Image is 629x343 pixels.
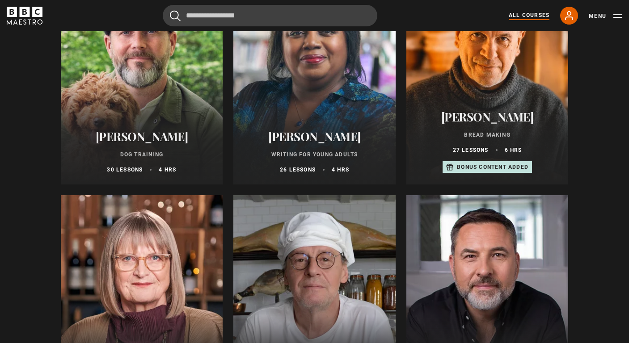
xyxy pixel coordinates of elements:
[72,151,212,159] p: Dog Training
[72,130,212,143] h2: [PERSON_NAME]
[163,5,377,26] input: Search
[332,166,349,174] p: 4 hrs
[280,166,316,174] p: 26 lessons
[170,10,181,21] button: Submit the search query
[505,146,522,154] p: 6 hrs
[7,7,42,25] svg: BBC Maestro
[159,166,176,174] p: 4 hrs
[244,151,385,159] p: Writing for Young Adults
[457,163,528,171] p: Bonus content added
[107,166,143,174] p: 30 lessons
[417,110,558,124] h2: [PERSON_NAME]
[589,12,622,21] button: Toggle navigation
[244,130,385,143] h2: [PERSON_NAME]
[453,146,489,154] p: 27 lessons
[509,11,549,20] a: All Courses
[417,131,558,139] p: Bread Making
